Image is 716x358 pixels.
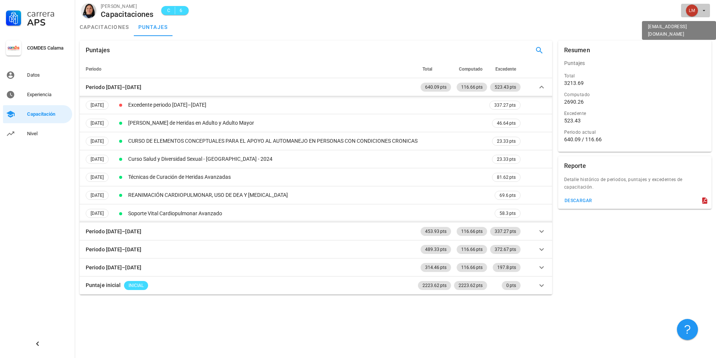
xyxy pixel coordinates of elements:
[91,119,104,127] span: [DATE]
[422,66,432,72] span: Total
[425,83,447,92] span: 640.09 pts
[75,18,134,36] a: capacitaciones
[564,80,584,86] div: 3213.69
[86,263,141,272] div: Periodo [DATE]–[DATE]
[86,66,101,72] span: Periodo
[27,92,69,98] div: Experiencia
[558,176,711,195] div: Detalle histórico de periodos, puntajes y excedentes de capacitación.
[425,263,447,272] span: 314.46 pts
[425,227,447,236] span: 453.93 pts
[127,186,488,204] td: REANIMACIÓN CARDIOPULMONAR, USO DE DEA Y [MEDICAL_DATA]
[500,192,516,199] span: 69.6 pts
[497,137,516,145] span: 23.33 pts
[564,136,705,143] div: 640.09 / 116.66
[86,41,110,60] div: Puntajes
[86,227,141,236] div: Periodo [DATE]–[DATE]
[27,131,69,137] div: Nivel
[3,125,72,143] a: Nivel
[86,83,141,91] div: Periodo [DATE]–[DATE]
[127,168,488,186] td: Técnicas de Curación de Heridas Avanzadas
[80,60,416,78] th: Periodo
[27,9,69,18] div: Carrera
[425,245,447,254] span: 489.33 pts
[127,150,488,168] td: Curso Salud y Diversidad Sexual - [GEOGRAPHIC_DATA] - 2024
[461,83,483,92] span: 116.66 pts
[497,156,516,163] span: 23.33 pts
[564,41,590,60] div: Resumen
[127,204,488,222] td: Soporte Vital Cardiopulmonar Avanzado
[101,3,154,10] div: [PERSON_NAME]
[166,7,172,14] span: C
[561,195,595,206] button: descargar
[416,60,453,78] th: Total
[564,156,586,176] div: Reporte
[564,128,705,136] div: Periodo actual
[564,91,705,98] div: Computado
[3,105,72,123] a: Capacitación
[564,98,584,105] div: 2690.26
[81,3,96,18] div: avatar
[91,101,104,109] span: [DATE]
[3,66,72,84] a: Datos
[686,5,698,17] div: avatar
[495,227,516,236] span: 337.27 pts
[459,281,483,290] span: 2223.62 pts
[558,54,711,72] div: Puntajes
[495,83,516,92] span: 523.43 pts
[564,117,581,124] div: 523.43
[495,245,516,254] span: 372.67 pts
[495,66,516,72] span: Excedente
[91,137,104,145] span: [DATE]
[178,7,184,14] span: 6
[461,245,483,254] span: 116.66 pts
[134,18,173,36] a: puntajes
[506,281,516,290] span: 0 pts
[91,209,104,218] span: [DATE]
[497,119,516,127] span: 46.64 pts
[461,227,483,236] span: 116.66 pts
[27,18,69,27] div: APS
[127,114,488,132] td: [PERSON_NAME] de Heridas en Adulto y Adulto Mayor
[101,10,154,18] div: Capacitaciones
[564,72,705,80] div: Total
[91,191,104,199] span: [DATE]
[129,281,144,290] span: INICIAL
[564,198,592,203] div: descargar
[500,210,516,217] span: 58.3 pts
[494,101,516,109] span: 337.27 pts
[459,66,483,72] span: Computado
[3,86,72,104] a: Experiencia
[497,263,516,272] span: 197.8 pts
[489,60,522,78] th: Excedente
[86,245,141,254] div: Periodo [DATE]–[DATE]
[127,96,488,114] td: Excedente periodo [DATE]–[DATE]
[453,60,489,78] th: Computado
[91,155,104,163] span: [DATE]
[27,72,69,78] div: Datos
[497,174,516,181] span: 81.62 pts
[564,110,705,117] div: Excedente
[27,111,69,117] div: Capacitación
[91,173,104,181] span: [DATE]
[86,281,121,289] div: Puntaje inicial
[127,132,488,150] td: CURSO DE ELEMENTOS CONCEPTUALES PARA EL APOYO AL AUTOMANEJO EN PERSONAS CON CONDICIONES CRONICAS
[422,281,447,290] span: 2223.62 pts
[27,45,69,51] div: COMDES Calama
[461,263,483,272] span: 116.66 pts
